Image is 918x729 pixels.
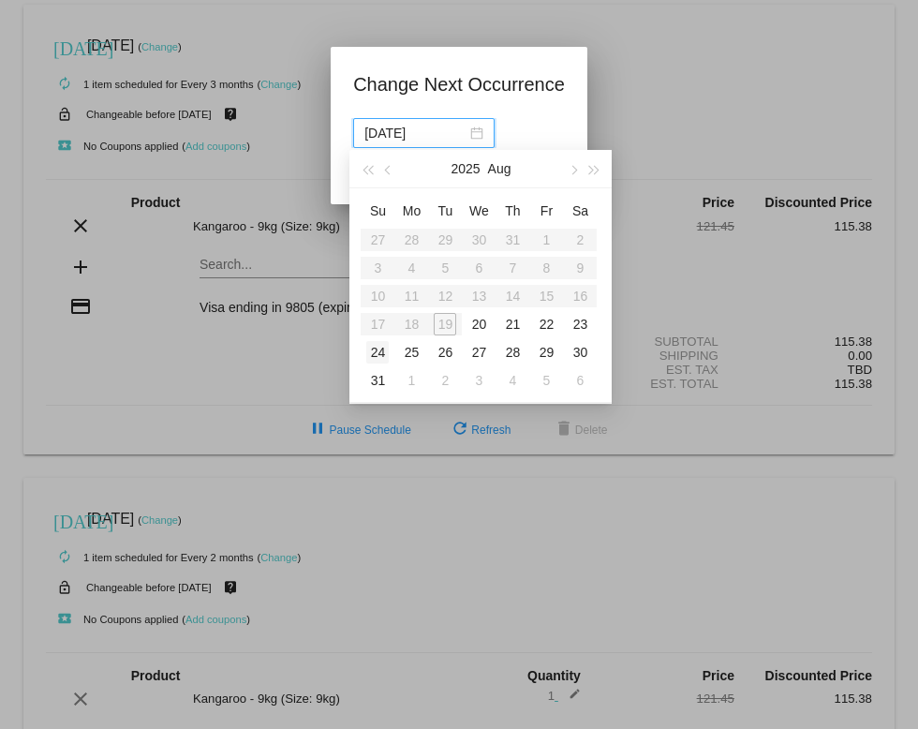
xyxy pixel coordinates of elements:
th: Tue [428,196,462,226]
td: 8/29/2025 [529,338,563,366]
td: 8/21/2025 [496,310,529,338]
div: 24 [366,341,389,364]
input: Select date [364,123,466,143]
div: 28 [501,341,524,364]
td: 9/3/2025 [462,366,496,394]
th: Wed [462,196,496,226]
td: 8/26/2025 [428,338,462,366]
th: Mon [394,196,428,226]
div: 29 [535,341,557,364]
div: 1 [400,369,422,392]
div: 31 [366,369,389,392]
h1: Change Next Occurrence [353,69,565,99]
button: Next month (PageDown) [563,150,584,187]
td: 8/31/2025 [361,366,394,394]
div: 26 [434,341,456,364]
div: 3 [467,369,490,392]
button: Last year (Control + left) [357,150,378,187]
td: 9/1/2025 [394,366,428,394]
td: 8/25/2025 [394,338,428,366]
div: 25 [400,341,422,364]
button: 2025 [451,150,480,187]
td: 8/27/2025 [462,338,496,366]
div: 22 [535,313,557,335]
div: 5 [535,369,557,392]
td: 8/22/2025 [529,310,563,338]
td: 9/2/2025 [428,366,462,394]
div: 2 [434,369,456,392]
button: Previous month (PageUp) [378,150,399,187]
td: 8/28/2025 [496,338,529,366]
div: 20 [467,313,490,335]
div: 6 [569,369,591,392]
td: 8/20/2025 [462,310,496,338]
div: 21 [501,313,524,335]
td: 8/23/2025 [563,310,597,338]
div: 27 [467,341,490,364]
button: Aug [488,150,511,187]
td: 8/30/2025 [563,338,597,366]
td: 8/24/2025 [361,338,394,366]
td: 9/5/2025 [529,366,563,394]
td: 9/4/2025 [496,366,529,394]
button: Next year (Control + right) [584,150,604,187]
div: 23 [569,313,591,335]
th: Fri [529,196,563,226]
th: Thu [496,196,529,226]
div: 30 [569,341,591,364]
td: 9/6/2025 [563,366,597,394]
th: Sun [361,196,394,226]
th: Sat [563,196,597,226]
div: 4 [501,369,524,392]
